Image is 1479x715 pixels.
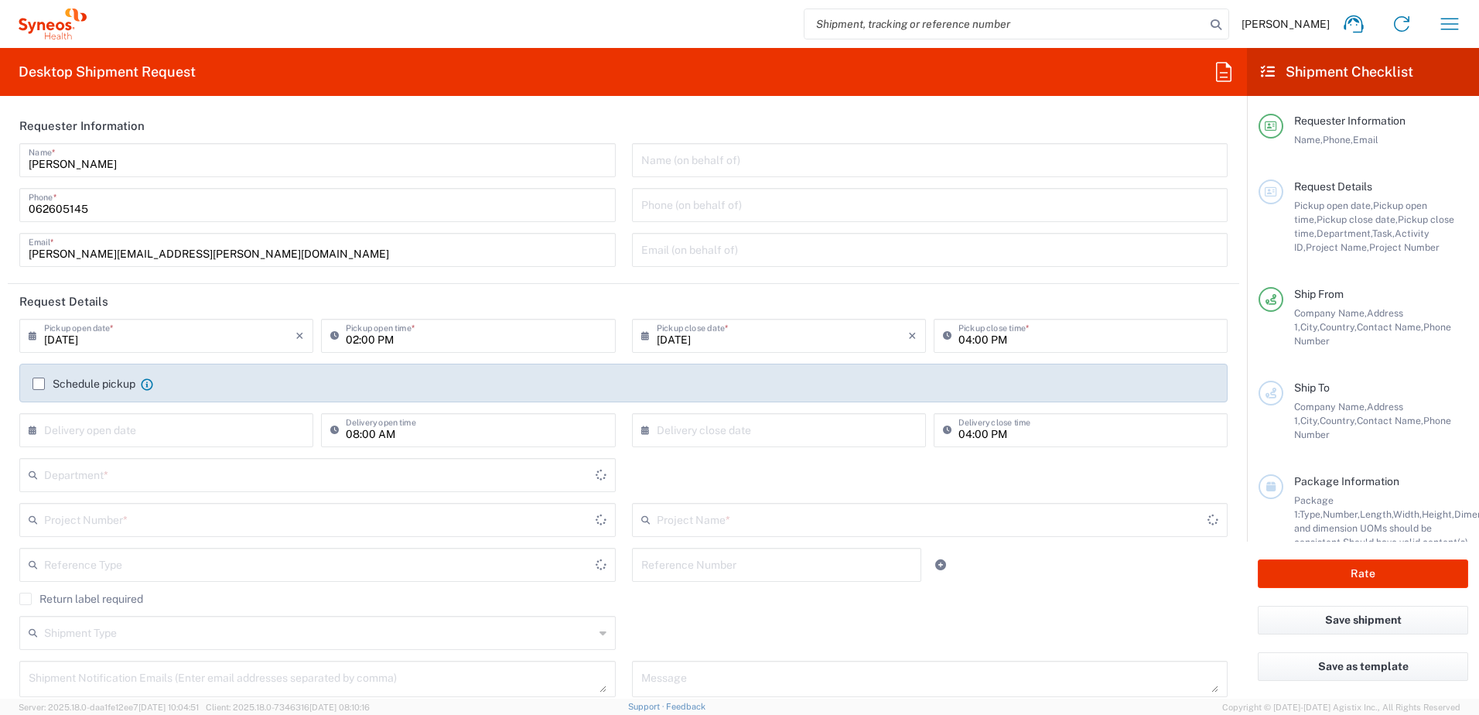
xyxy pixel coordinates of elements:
[1294,494,1334,520] span: Package 1:
[1320,415,1357,426] span: Country,
[1393,508,1422,520] span: Width,
[1323,508,1360,520] span: Number,
[1294,475,1399,487] span: Package Information
[1294,115,1406,127] span: Requester Information
[1353,134,1378,145] span: Email
[295,323,304,348] i: ×
[19,593,143,605] label: Return label required
[1294,381,1330,394] span: Ship To
[1323,134,1353,145] span: Phone,
[804,9,1205,39] input: Shipment, tracking or reference number
[1222,700,1460,714] span: Copyright © [DATE]-[DATE] Agistix Inc., All Rights Reserved
[309,703,370,712] span: [DATE] 08:10:16
[19,118,145,134] h2: Requester Information
[628,702,667,711] a: Support
[1258,559,1468,588] button: Rate
[1294,401,1367,412] span: Company Name,
[666,702,705,711] a: Feedback
[1306,241,1369,253] span: Project Name,
[1422,508,1454,520] span: Height,
[1300,321,1320,333] span: City,
[19,63,196,81] h2: Desktop Shipment Request
[1294,134,1323,145] span: Name,
[1294,307,1367,319] span: Company Name,
[1294,200,1373,211] span: Pickup open date,
[1258,606,1468,635] button: Save shipment
[1258,652,1468,681] button: Save as template
[206,703,370,712] span: Client: 2025.18.0-7346316
[1261,63,1413,81] h2: Shipment Checklist
[19,294,108,310] h2: Request Details
[1320,321,1357,333] span: Country,
[1357,321,1423,333] span: Contact Name,
[1242,17,1330,31] span: [PERSON_NAME]
[930,554,951,576] a: Add Reference
[1294,180,1372,193] span: Request Details
[1317,214,1398,225] span: Pickup close date,
[1360,508,1393,520] span: Length,
[32,378,135,390] label: Schedule pickup
[1300,508,1323,520] span: Type,
[1300,415,1320,426] span: City,
[1372,227,1395,239] span: Task,
[1294,288,1344,300] span: Ship From
[1369,241,1440,253] span: Project Number
[1357,415,1423,426] span: Contact Name,
[19,703,199,712] span: Server: 2025.18.0-daa1fe12ee7
[1317,227,1372,239] span: Department,
[1343,536,1468,548] span: Should have valid content(s)
[908,323,917,348] i: ×
[138,703,199,712] span: [DATE] 10:04:51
